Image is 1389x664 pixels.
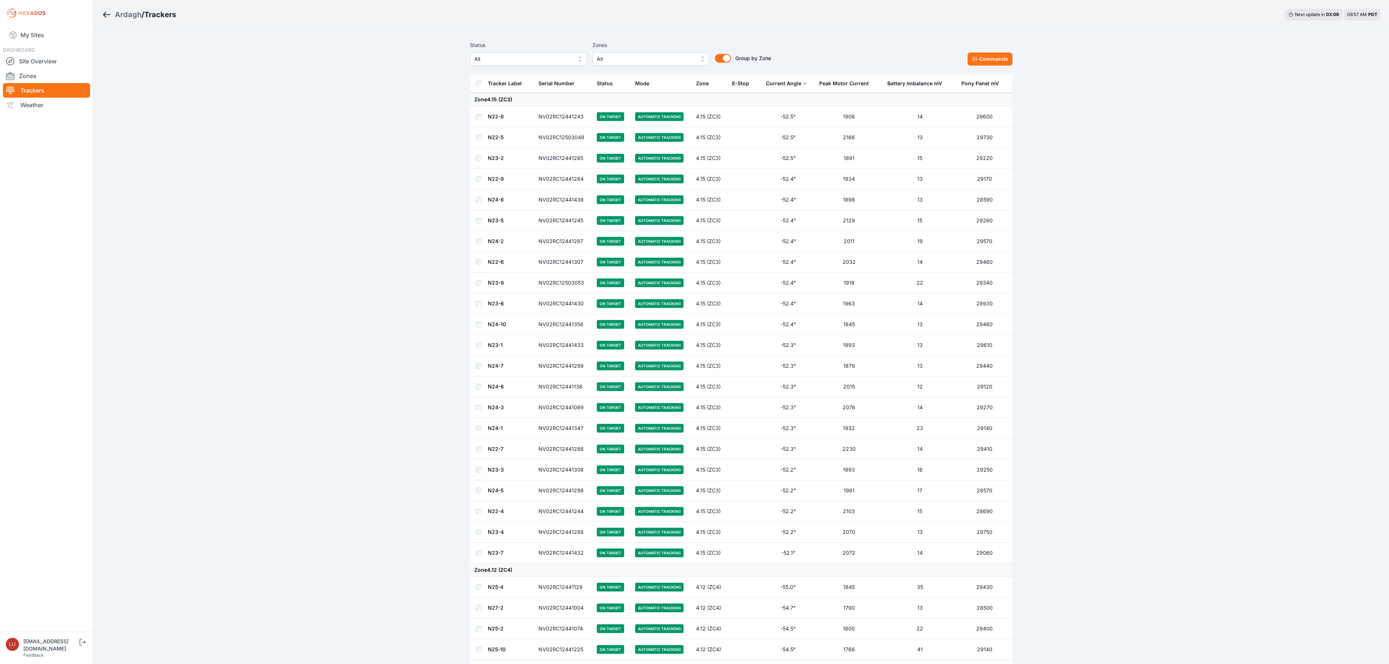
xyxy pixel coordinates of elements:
div: Ardagh [115,9,141,20]
td: -52.2° [762,522,815,543]
td: NV02RC12441245 [534,210,592,231]
td: 29600 [957,106,1012,127]
td: 29570 [957,231,1012,252]
td: 4.12 (ZC4) [692,639,728,660]
div: Peak Motor Current [819,80,869,87]
td: -52.3° [762,335,815,356]
td: 1993 [815,335,883,356]
td: 1845 [815,577,883,598]
td: -52.3° [762,376,815,397]
a: Site Overview [3,54,90,69]
span: On Target [597,195,624,204]
td: 29610 [957,335,1012,356]
td: 12 [883,376,957,397]
td: -52.5° [762,148,815,169]
td: 4.15 (ZC3) [692,480,728,501]
span: On Target [597,133,624,142]
button: Commands [968,52,1012,66]
td: -52.4° [762,169,815,190]
td: NV02RC12441299 [534,356,592,376]
a: N22-9 [488,176,504,182]
span: Automatic Tracking [635,341,684,349]
div: [EMAIL_ADDRESS][DOMAIN_NAME] [23,638,78,652]
td: 4.15 (ZC3) [692,439,728,460]
div: Tracker Label [488,80,522,87]
span: On Target [597,362,624,370]
div: Pony Panel mV [961,80,999,87]
td: NV02RC12441433 [534,335,592,356]
td: 2166 [815,127,883,148]
button: Current Angle [766,75,807,92]
td: 4.12 (ZC4) [692,618,728,639]
td: 15 [883,501,957,522]
button: All [470,52,587,66]
td: 15 [883,210,957,231]
span: Automatic Tracking [635,299,684,308]
span: On Target [597,465,624,474]
span: On Target [597,403,624,412]
td: -52.4° [762,252,815,273]
td: 4.15 (ZC3) [692,127,728,148]
a: Feedback [23,652,44,658]
span: On Target [597,320,624,329]
span: Automatic Tracking [635,604,684,612]
span: On Target [597,645,624,654]
td: NV02RC12441244 [534,501,592,522]
td: Zone 4.12 (ZC4) [470,563,1012,577]
a: N24-2 [488,238,504,244]
span: On Target [597,424,624,433]
td: -52.5° [762,106,815,127]
a: My Sites [3,26,90,44]
span: Automatic Tracking [635,382,684,391]
td: 14 [883,252,957,273]
span: All [597,55,694,63]
td: 29140 [957,418,1012,439]
td: 4.15 (ZC3) [692,418,728,439]
a: N23-9 [488,280,504,286]
td: 1981 [815,480,883,501]
td: 1891 [815,148,883,169]
td: NV02RC12441358 [534,314,592,335]
td: 4.15 (ZC3) [692,356,728,376]
span: Automatic Tracking [635,112,684,121]
a: N23-7 [488,550,503,556]
td: 13 [883,190,957,210]
img: luke.beaumont@nevados.solar [6,638,19,651]
td: 29270 [957,397,1012,418]
span: On Target [597,341,624,349]
td: 13 [883,127,957,148]
span: DASHBOARD [3,47,35,53]
button: Battery Imbalance mV [887,75,948,92]
td: 16 [883,460,957,480]
td: 4.15 (ZC3) [692,522,728,543]
div: 03 : 09 [1326,12,1339,17]
a: N23-3 [488,466,504,473]
td: 4.15 (ZC3) [692,231,728,252]
span: Automatic Tracking [635,528,684,536]
a: N24-10 [488,321,506,327]
td: 29170 [957,169,1012,190]
td: 29140 [957,639,1012,660]
td: 2129 [815,210,883,231]
td: 15 [883,148,957,169]
td: -52.2° [762,480,815,501]
a: N22-4 [488,508,504,514]
td: -52.2° [762,460,815,480]
td: -52.4° [762,231,815,252]
td: 13 [883,356,957,376]
td: NV02RC12503048 [534,127,592,148]
span: Automatic Tracking [635,465,684,474]
td: 29120 [957,376,1012,397]
a: N24-3 [488,404,504,410]
td: 13 [883,522,957,543]
td: 1963 [815,293,883,314]
td: 29730 [957,127,1012,148]
td: 1879 [815,356,883,376]
span: On Target [597,154,624,163]
span: Automatic Tracking [635,154,684,163]
td: 28500 [957,598,1012,618]
td: NV02RC12441285 [534,148,592,169]
td: 35 [883,577,957,598]
td: 4.15 (ZC3) [692,106,728,127]
td: NV02RC12503053 [534,273,592,293]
